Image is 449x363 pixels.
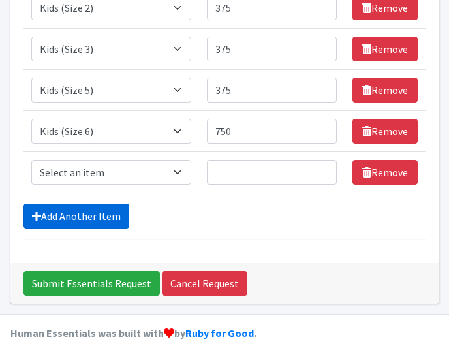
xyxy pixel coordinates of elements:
[23,204,129,229] a: Add Another Item
[352,78,418,103] a: Remove
[352,37,418,61] a: Remove
[23,271,160,296] input: Submit Essentials Request
[185,326,254,339] a: Ruby for Good
[352,119,418,144] a: Remove
[10,326,256,339] strong: Human Essentials was built with by .
[162,271,247,296] a: Cancel Request
[352,160,418,185] a: Remove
